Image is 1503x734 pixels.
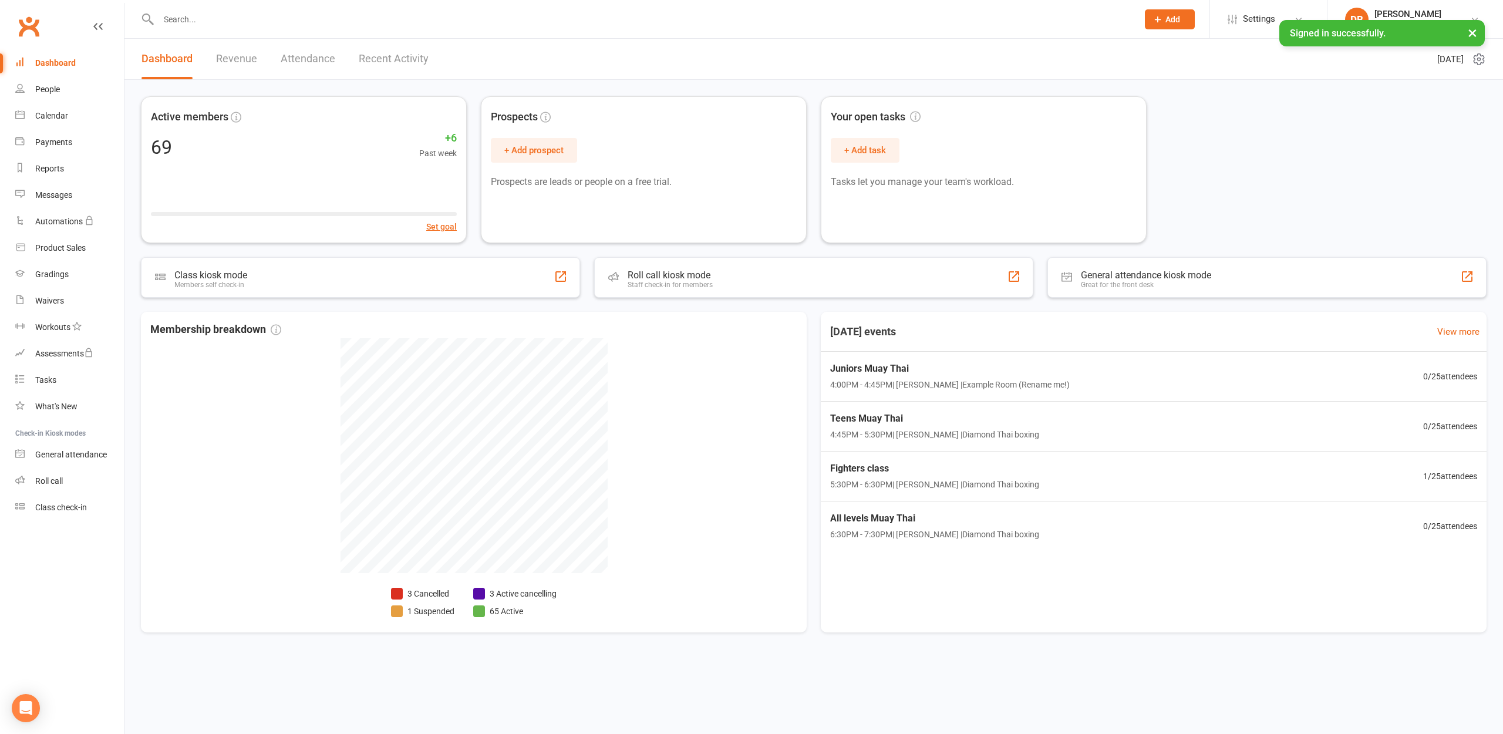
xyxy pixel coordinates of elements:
[35,217,83,226] div: Automations
[15,442,124,468] a: General attendance kiosk mode
[830,478,1039,491] span: 5:30PM - 6:30PM | [PERSON_NAME] | Diamond Thai boxing
[628,270,713,281] div: Roll call kiosk mode
[15,103,124,129] a: Calendar
[830,428,1039,441] span: 4:45PM - 5:30PM | [PERSON_NAME] | Diamond Thai boxing
[491,138,577,163] button: + Add prospect
[15,288,124,314] a: Waivers
[1374,9,1452,19] div: [PERSON_NAME]
[831,138,899,163] button: + Add task
[1081,270,1211,281] div: General attendance kiosk mode
[15,367,124,393] a: Tasks
[831,174,1137,190] p: Tasks let you manage your team's workload.
[151,109,228,126] span: Active members
[35,402,77,411] div: What's New
[14,12,43,41] a: Clubworx
[1462,20,1483,45] button: ×
[216,39,257,79] a: Revenue
[1290,28,1386,39] span: Signed in successfully.
[1165,15,1180,24] span: Add
[35,270,69,279] div: Gradings
[628,281,713,289] div: Staff check-in for members
[15,156,124,182] a: Reports
[830,361,1070,376] span: Juniors Muay Thai
[155,11,1130,28] input: Search...
[830,378,1070,391] span: 4:00PM - 4:45PM | [PERSON_NAME] | Example Room (Rename me!)
[821,321,905,342] h3: [DATE] events
[830,511,1039,526] span: All levels Muay Thai
[35,58,76,68] div: Dashboard
[1081,281,1211,289] div: Great for the front desk
[426,220,457,233] button: Set goal
[141,39,193,79] a: Dashboard
[830,528,1039,541] span: 6:30PM - 7:30PM | [PERSON_NAME] | Diamond Thai boxing
[1423,370,1477,383] span: 0 / 25 attendees
[35,85,60,94] div: People
[1423,520,1477,533] span: 0 / 25 attendees
[281,39,335,79] a: Attendance
[35,349,93,358] div: Assessments
[1345,8,1369,31] div: DB
[35,164,64,173] div: Reports
[35,322,70,332] div: Workouts
[1423,470,1477,483] span: 1 / 25 attendees
[491,174,797,190] p: Prospects are leads or people on a free trial.
[15,261,124,288] a: Gradings
[15,314,124,341] a: Workouts
[1437,325,1480,339] a: View more
[1145,9,1195,29] button: Add
[419,147,457,160] span: Past week
[830,411,1039,426] span: Teens Muay Thai
[1437,52,1464,66] span: [DATE]
[35,190,72,200] div: Messages
[15,494,124,521] a: Class kiosk mode
[15,129,124,156] a: Payments
[35,243,86,252] div: Product Sales
[35,137,72,147] div: Payments
[419,130,457,147] span: +6
[35,476,63,486] div: Roll call
[150,321,281,338] span: Membership breakdown
[1423,420,1477,433] span: 0 / 25 attendees
[491,109,538,126] span: Prospects
[473,605,557,618] li: 65 Active
[830,461,1039,476] span: Fighters class
[151,138,172,157] div: 69
[15,468,124,494] a: Roll call
[12,694,40,722] div: Open Intercom Messenger
[831,109,921,126] span: Your open tasks
[1374,19,1452,30] div: Diamond Thai Boxing
[15,208,124,235] a: Automations
[15,235,124,261] a: Product Sales
[391,605,454,618] li: 1 Suspended
[391,587,454,600] li: 3 Cancelled
[174,281,247,289] div: Members self check-in
[35,450,107,459] div: General attendance
[1243,6,1275,32] span: Settings
[473,587,557,600] li: 3 Active cancelling
[15,182,124,208] a: Messages
[174,270,247,281] div: Class kiosk mode
[35,111,68,120] div: Calendar
[359,39,429,79] a: Recent Activity
[15,341,124,367] a: Assessments
[35,375,56,385] div: Tasks
[15,393,124,420] a: What's New
[15,50,124,76] a: Dashboard
[35,503,87,512] div: Class check-in
[35,296,64,305] div: Waivers
[15,76,124,103] a: People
